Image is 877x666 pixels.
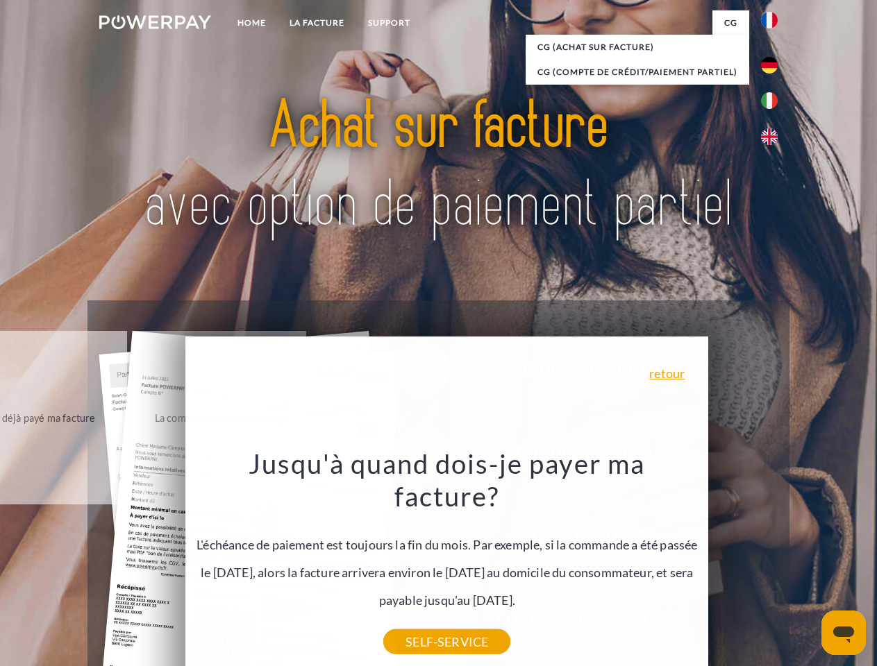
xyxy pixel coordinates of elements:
a: Home [226,10,278,35]
iframe: Bouton de lancement de la fenêtre de messagerie [821,610,866,655]
a: retour [649,367,685,379]
img: fr [761,12,778,28]
a: LA FACTURE [278,10,356,35]
img: title-powerpay_fr.svg [133,67,744,266]
div: L'échéance de paiement est toujours la fin du mois. Par exemple, si la commande a été passée le [... [194,447,701,642]
div: La commande a été renvoyée [142,408,299,427]
img: it [761,92,778,109]
a: CG [712,10,749,35]
img: logo-powerpay-white.svg [99,15,211,29]
h3: Jusqu'à quand dois-je payer ma facture? [194,447,701,513]
a: Support [356,10,422,35]
a: CG (Compte de crédit/paiement partiel) [526,60,749,85]
a: CG (achat sur facture) [526,35,749,60]
a: SELF-SERVICE [383,629,510,654]
img: de [761,57,778,74]
img: en [761,128,778,145]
